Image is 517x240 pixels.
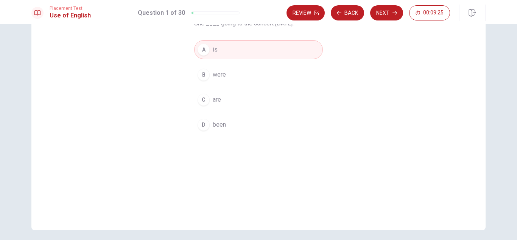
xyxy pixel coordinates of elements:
[138,8,185,17] h1: Question 1 of 30
[50,6,91,11] span: Placement Test
[370,5,403,20] button: Next
[198,44,210,56] div: A
[213,45,218,54] span: is
[213,95,221,104] span: are
[287,5,325,20] button: Review
[198,119,210,131] div: D
[194,40,323,59] button: Ais
[194,90,323,109] button: Care
[331,5,364,20] button: Back
[213,120,226,129] span: been
[198,94,210,106] div: C
[213,70,226,79] span: were
[409,5,450,20] button: 00:09:25
[194,65,323,84] button: Bwere
[194,115,323,134] button: Dbeen
[423,10,444,16] span: 00:09:25
[50,11,91,20] h1: Use of English
[198,69,210,81] div: B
